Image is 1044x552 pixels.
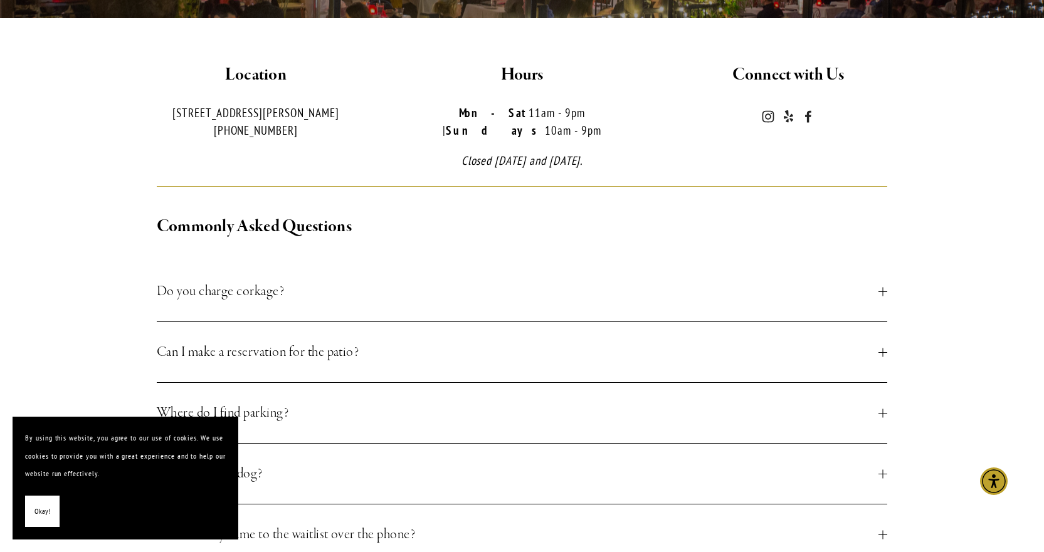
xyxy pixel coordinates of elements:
[399,104,645,140] p: 11am - 9pm | 10am - 9pm
[461,153,583,168] em: Closed [DATE] and [DATE].
[399,62,645,88] h2: Hours
[13,417,238,539] section: Cookie banner
[782,110,794,123] a: Yelp
[459,105,529,120] strong: Mon-Sat
[157,383,888,443] button: Where do I find parking?
[157,523,879,546] span: Can I add my name to the waitlist over the phone?
[157,322,888,382] button: Can I make a reservation for the patio?
[802,110,815,123] a: Novo Restaurant and Lounge
[134,62,379,88] h2: Location
[157,214,888,240] h2: Commonly Asked Questions
[157,444,888,504] button: Can I bring my dog?
[762,110,774,123] a: Instagram
[25,496,60,528] button: Okay!
[666,62,911,88] h2: Connect with Us
[157,341,879,363] span: Can I make a reservation for the patio?
[34,503,50,521] span: Okay!
[446,123,545,138] strong: Sundays
[134,104,379,140] p: [STREET_ADDRESS][PERSON_NAME] [PHONE_NUMBER]
[157,280,879,303] span: Do you charge corkage?
[157,462,879,485] span: Can I bring my dog?
[25,429,226,483] p: By using this website, you agree to our use of cookies. We use cookies to provide you with a grea...
[157,261,888,321] button: Do you charge corkage?
[980,467,1008,495] div: Accessibility Menu
[157,402,879,424] span: Where do I find parking?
